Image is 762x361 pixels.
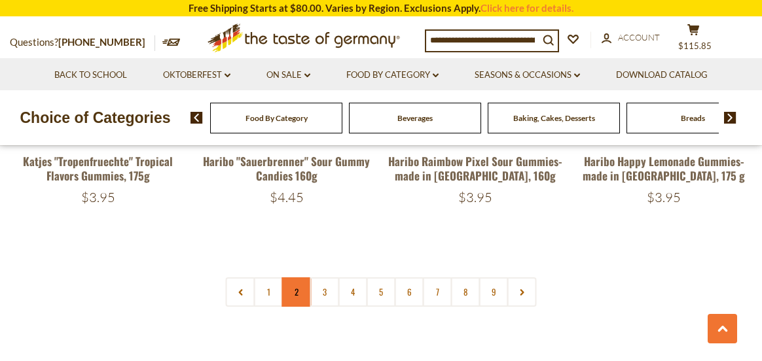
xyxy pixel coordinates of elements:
[674,24,713,56] button: $115.85
[513,113,595,123] a: Baking, Cakes, Desserts
[647,189,681,205] span: $3.95
[681,113,705,123] a: Breads
[54,68,127,82] a: Back to School
[616,68,708,82] a: Download Catalog
[602,31,660,45] a: Account
[338,277,368,307] a: 4
[395,277,424,307] a: 6
[346,68,439,82] a: Food By Category
[10,34,155,51] p: Questions?
[388,153,562,183] a: Haribo Raimbow Pixel Sour Gummies- made in [GEOGRAPHIC_DATA], 160g
[266,68,310,82] a: On Sale
[458,189,492,205] span: $3.95
[282,277,312,307] a: 2
[367,277,396,307] a: 5
[310,277,340,307] a: 3
[451,277,481,307] a: 8
[618,32,660,43] span: Account
[583,153,745,183] a: Haribo Happy Lemonade Gummies- made in [GEOGRAPHIC_DATA], 175 g
[203,153,370,183] a: Haribo "Sauerbrenner" Sour Gummy Candies 160g
[270,189,304,205] span: $4.45
[397,113,433,123] a: Beverages
[245,113,308,123] a: Food By Category
[190,112,203,124] img: previous arrow
[23,153,173,183] a: Katjes "Tropenfruechte" Tropical Flavors Gummies, 175g
[58,36,145,48] a: [PHONE_NUMBER]
[423,277,452,307] a: 7
[481,2,573,14] a: Click here for details.
[678,41,712,51] span: $115.85
[81,189,115,205] span: $3.95
[479,277,509,307] a: 9
[475,68,580,82] a: Seasons & Occasions
[163,68,230,82] a: Oktoberfest
[254,277,283,307] a: 1
[724,112,736,124] img: next arrow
